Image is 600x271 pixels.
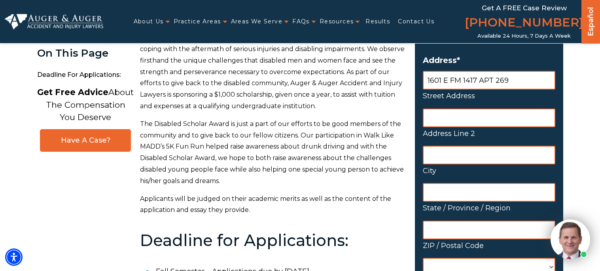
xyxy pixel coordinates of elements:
span: Have A Case? [48,136,123,145]
a: FAQs [292,13,310,30]
img: Intaker widget Avatar [551,219,590,259]
label: Address [423,55,555,65]
p: Applicants will be judged on their academic merits as well as the content of the application and ... [140,193,405,216]
a: Contact Us [398,13,434,30]
label: Address Line 2 [423,127,555,140]
p: The Disabled Scholar Award is just a part of our efforts to be good members of the community and ... [140,118,405,187]
img: Auger & Auger Accident and Injury Lawyers Logo [5,14,103,29]
a: Practice Areas [174,13,221,30]
p: About The Compensation You Deserve [37,86,134,124]
a: [PHONE_NUMBER] [465,14,583,33]
span: Deadline for Applications: [37,67,134,83]
strong: Get Free Advice [37,87,108,97]
label: Street Address [423,90,555,102]
label: ZIP / Postal Code [423,239,555,252]
label: State / Province / Region [423,202,555,214]
span: Available 24 Hours, 7 Days a Week [477,33,571,39]
div: Accessibility Menu [5,248,23,266]
a: About Us [134,13,164,30]
label: City [423,164,555,177]
a: Areas We Serve [231,13,283,30]
a: Results [365,13,390,30]
p: As a personal injury law firm, our attorneys frequently represent families who are coping with th... [140,32,405,112]
a: Resources [320,13,354,30]
h2: Deadline for Applications: [140,232,405,249]
span: Get a FREE Case Review [482,4,567,12]
div: On This Page [37,48,134,59]
a: Have A Case? [40,129,131,152]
